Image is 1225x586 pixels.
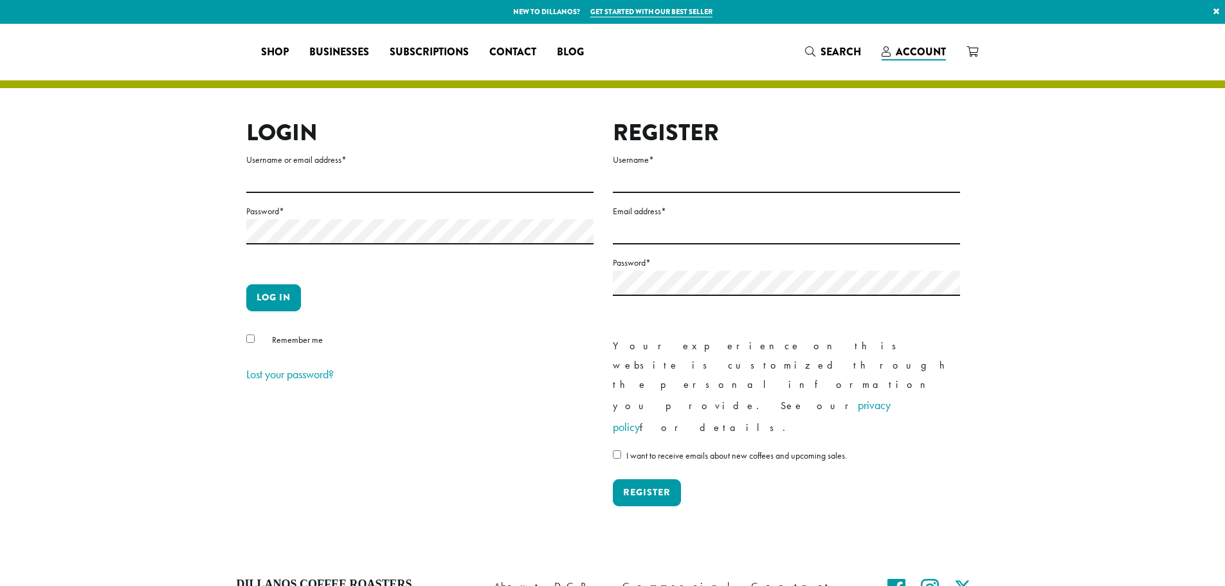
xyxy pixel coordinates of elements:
[557,44,584,60] span: Blog
[251,42,299,62] a: Shop
[613,152,960,168] label: Username
[246,119,594,147] h2: Login
[613,119,960,147] h2: Register
[795,41,871,62] a: Search
[261,44,289,60] span: Shop
[309,44,369,60] span: Businesses
[613,450,621,459] input: I want to receive emails about new coffees and upcoming sales.
[246,367,334,381] a: Lost your password?
[613,479,681,506] button: Register
[613,255,960,271] label: Password
[626,450,847,461] span: I want to receive emails about new coffees and upcoming sales.
[896,44,946,59] span: Account
[489,44,536,60] span: Contact
[613,336,960,438] p: Your experience on this website is customized through the personal information you provide. See o...
[246,284,301,311] button: Log in
[272,334,323,345] span: Remember me
[821,44,861,59] span: Search
[390,44,469,60] span: Subscriptions
[246,203,594,219] label: Password
[246,152,594,168] label: Username or email address
[613,203,960,219] label: Email address
[590,6,712,17] a: Get started with our best seller
[613,398,891,434] a: privacy policy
